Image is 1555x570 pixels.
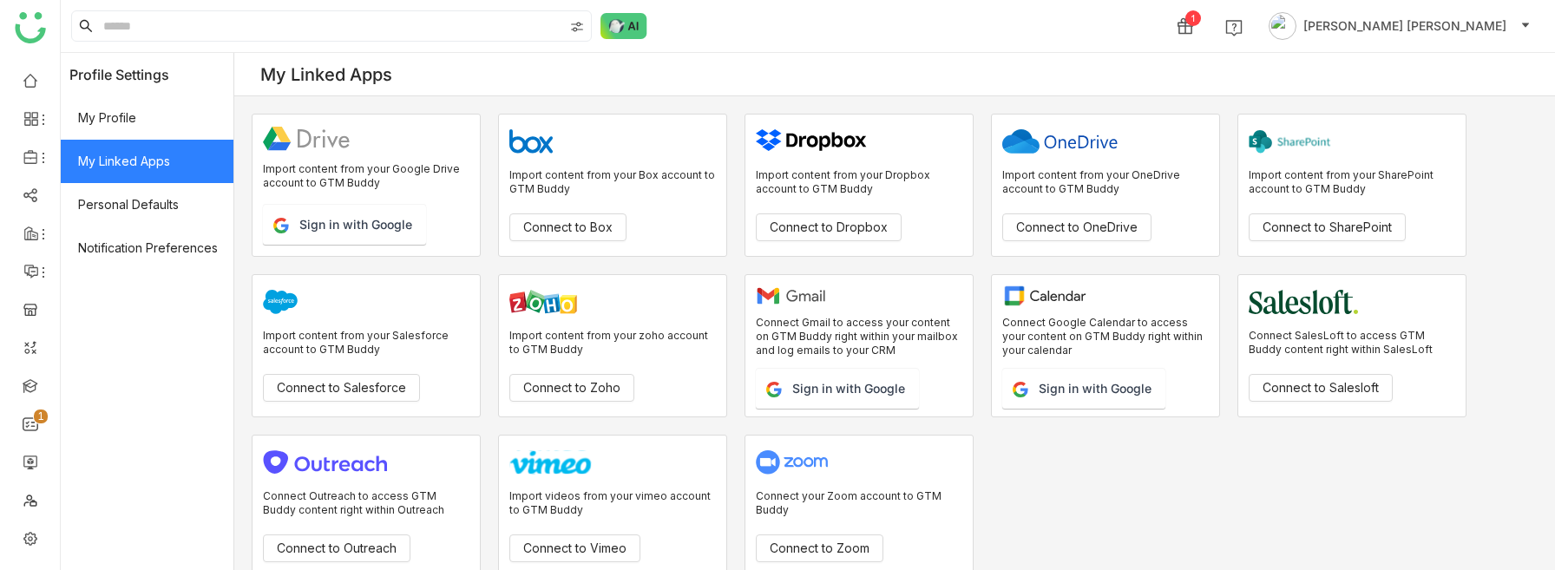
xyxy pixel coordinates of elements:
button: [PERSON_NAME] [PERSON_NAME] [1265,12,1534,40]
p: Import content from your zoho account to GTM Buddy [509,329,716,357]
button: Sign in with Google [1002,369,1165,409]
button: Connect to Salesloft [1249,374,1393,402]
img: vimeo.svg [509,450,592,475]
button: Connect to OneDrive [1002,213,1151,241]
img: salesforce.svg [263,290,299,314]
button: Connect to Vimeo [509,534,640,562]
button: Connect to Dropbox [756,213,902,241]
p: Import content from your Dropbox account to GTM Buddy [756,168,962,196]
p: Connect Outreach to access GTM Buddy content right within Outreach [263,489,469,517]
span: Connect to Zoom [770,539,869,558]
img: google-calendar.svg [1002,284,1089,308]
span: Notification Preferences [61,226,233,270]
img: zoom-user.svg [756,450,830,475]
img: help.svg [1225,19,1243,36]
p: Import content from your Google Drive account to GTM Buddy [263,162,469,190]
p: Import content from your Salesforce account to GTM Buddy [263,329,469,357]
button: Connect to Salesforce [263,374,420,402]
p: Connect Gmail to access your content on GTM Buddy right within your mailbox and log emails to you... [756,316,962,357]
p: Import content from your OneDrive account to GTM Buddy [1002,168,1209,196]
button: Connect to Box [509,213,627,241]
span: Connect to OneDrive [1016,218,1138,237]
p: Import videos from your vimeo account to GTM Buddy [509,489,716,517]
span: Connect to Salesloft [1263,378,1379,397]
img: google-drive.svg [263,127,350,151]
button: Connect to Zoom [756,534,883,562]
span: Connect to Outreach [277,539,397,558]
button: Connect to SharePoint [1249,213,1406,241]
img: outreach.svg [263,450,389,475]
p: Connect Google Calendar to access your content on GTM Buddy right within your calendar [1002,316,1209,357]
span: [PERSON_NAME] [PERSON_NAME] [1303,16,1506,36]
span: Connect to Vimeo [523,539,627,558]
span: Connect to Dropbox [770,218,888,237]
button: Connect to Zoho [509,374,634,402]
img: onedrive.svg [1002,129,1118,154]
span: Connect to Salesforce [277,378,406,397]
img: gmail.svg [756,284,827,308]
p: 1 [37,408,44,425]
button: Sign in with Google [756,369,919,409]
img: avatar [1269,12,1296,40]
img: logo [15,12,46,43]
p: Connect your Zoom account to GTM Buddy [756,489,962,517]
img: salesloft.svg [1249,290,1358,314]
p: Import content from your SharePoint account to GTM Buddy [1249,168,1455,196]
header: Profile Settings [61,53,233,96]
p: Import content from your Box account to GTM Buddy [509,168,716,196]
span: Connect to Zoho [523,378,620,397]
div: 1 [1185,10,1201,26]
span: My Linked Apps [61,140,233,183]
button: Sign in with Google [263,205,426,245]
p: Connect SalesLoft to access GTM Buddy content right within SalesLoft [1249,329,1455,357]
button: Connect to Outreach [263,534,410,562]
img: zoho.svg [509,290,577,314]
span: Personal Defaults [61,183,233,226]
nz-badge-sup: 1 [34,409,48,423]
span: Connect to SharePoint [1263,218,1392,237]
span: Connect to Box [523,218,613,237]
span: My Profile [61,96,233,140]
img: box.svg [509,129,553,154]
img: ask-buddy-normal.svg [600,13,647,39]
img: dropbox.svg [756,129,867,154]
div: My Linked Apps [260,64,392,85]
img: search-type.svg [570,20,584,34]
img: sharepoint.svg [1249,129,1331,154]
